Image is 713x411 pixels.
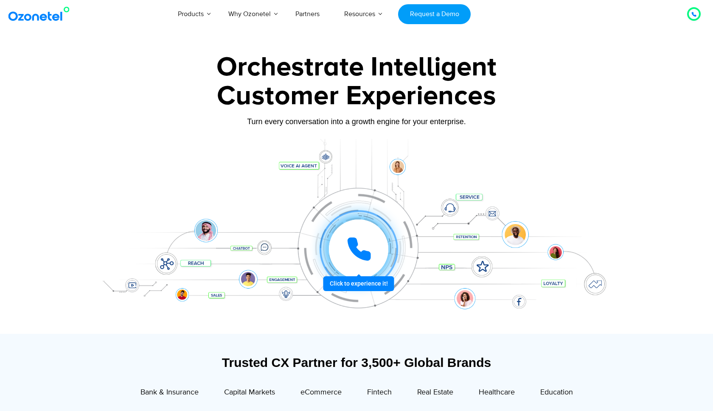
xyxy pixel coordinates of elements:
[300,387,342,400] a: eCommerce
[95,355,618,370] div: Trusted CX Partner for 3,500+ Global Brands
[417,387,453,400] a: Real Estate
[540,387,573,400] a: Education
[224,388,275,397] span: Capital Markets
[91,117,622,126] div: Turn every conversation into a growth engine for your enterprise.
[300,388,342,397] span: eCommerce
[398,4,471,24] a: Request a Demo
[224,387,275,400] a: Capital Markets
[140,387,199,400] a: Bank & Insurance
[91,76,622,117] div: Customer Experiences
[479,388,515,397] span: Healthcare
[140,388,199,397] span: Bank & Insurance
[91,54,622,81] div: Orchestrate Intelligent
[417,388,453,397] span: Real Estate
[367,388,392,397] span: Fintech
[479,387,515,400] a: Healthcare
[367,387,392,400] a: Fintech
[540,388,573,397] span: Education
